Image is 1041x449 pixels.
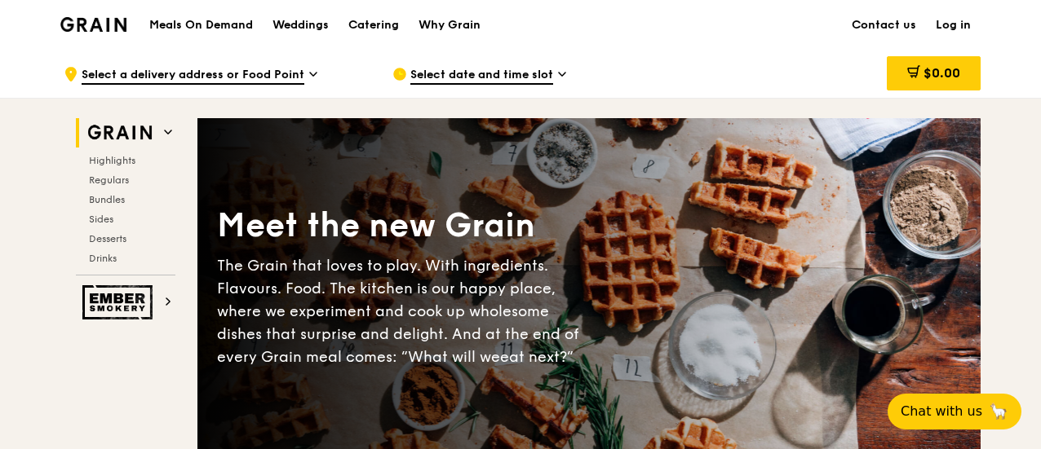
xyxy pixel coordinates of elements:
span: Sides [89,213,113,225]
a: Log in [926,1,981,50]
div: Why Grain [419,1,481,50]
span: Bundles [89,194,125,205]
span: Select date and time slot [410,67,553,85]
span: Desserts [89,233,126,244]
span: 🦙 [989,402,1008,421]
span: eat next?” [500,348,574,366]
span: Highlights [89,155,135,166]
div: Meet the new Grain [217,204,589,248]
img: Grain [60,17,126,32]
span: Regulars [89,174,129,186]
span: $0.00 [924,65,960,81]
a: Weddings [263,1,339,50]
span: Select a delivery address or Food Point [82,67,304,85]
div: Weddings [272,1,329,50]
span: Chat with us [901,402,982,421]
a: Contact us [842,1,926,50]
div: Catering [348,1,399,50]
img: Ember Smokery web logo [82,285,157,319]
button: Chat with us🦙 [888,394,1021,429]
span: Drinks [89,253,117,264]
img: Grain web logo [82,118,157,147]
div: The Grain that loves to play. With ingredients. Flavours. Food. The kitchen is our happy place, w... [217,254,589,368]
h1: Meals On Demand [149,17,253,33]
a: Catering [339,1,409,50]
a: Why Grain [409,1,490,50]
